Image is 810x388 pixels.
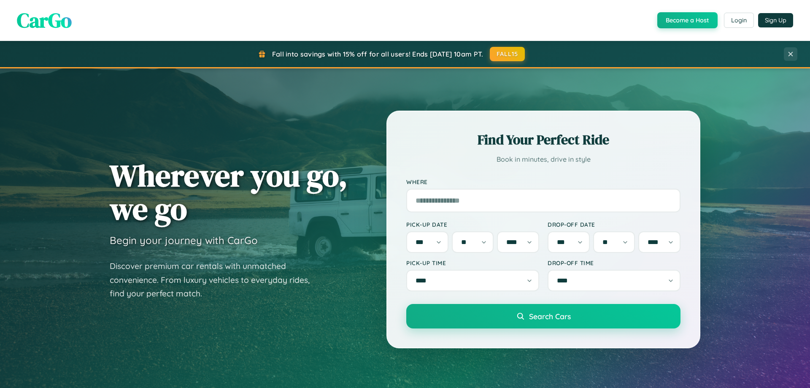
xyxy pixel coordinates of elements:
label: Drop-off Date [548,221,680,228]
label: Where [406,178,680,185]
label: Pick-up Date [406,221,539,228]
h3: Begin your journey with CarGo [110,234,258,247]
span: Fall into savings with 15% off for all users! Ends [DATE] 10am PT. [272,50,483,58]
label: Drop-off Time [548,259,680,266]
span: Search Cars [529,312,571,321]
p: Discover premium car rentals with unmatched convenience. From luxury vehicles to everyday rides, ... [110,259,321,301]
span: CarGo [17,6,72,34]
button: Become a Host [657,12,718,28]
p: Book in minutes, drive in style [406,153,680,166]
button: Sign Up [758,13,793,27]
label: Pick-up Time [406,259,539,266]
h2: Find Your Perfect Ride [406,130,680,149]
button: FALL15 [490,47,525,61]
h1: Wherever you go, we go [110,159,348,225]
button: Login [724,13,754,28]
button: Search Cars [406,304,680,328]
